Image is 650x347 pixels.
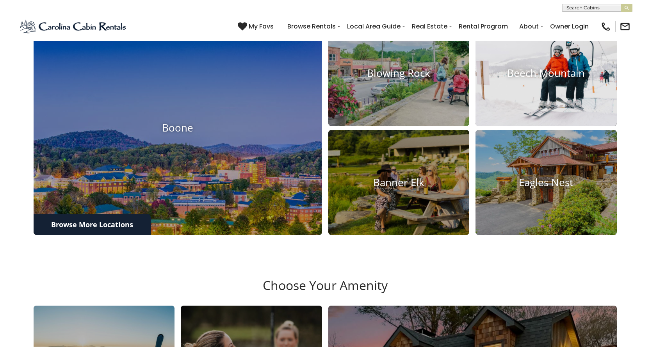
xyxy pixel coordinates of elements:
[600,21,611,32] img: phone-regular-black.png
[475,176,617,189] h4: Eagles Nest
[546,20,593,33] a: Owner Login
[328,130,470,235] a: Banner Elk
[34,122,322,134] h4: Boone
[328,176,470,189] h4: Banner Elk
[408,20,451,33] a: Real Estate
[475,67,617,79] h4: Beech Mountain
[455,20,512,33] a: Rental Program
[475,21,617,126] a: Beech Mountain
[328,67,470,79] h4: Blowing Rock
[475,130,617,235] a: Eagles Nest
[32,278,618,305] h3: Choose Your Amenity
[328,21,470,126] a: Blowing Rock
[238,21,276,32] a: My Favs
[249,21,274,31] span: My Favs
[343,20,404,33] a: Local Area Guide
[34,21,322,235] a: Boone
[283,20,340,33] a: Browse Rentals
[34,214,151,235] a: Browse More Locations
[620,21,630,32] img: mail-regular-black.png
[20,19,128,34] img: Blue-2.png
[515,20,543,33] a: About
